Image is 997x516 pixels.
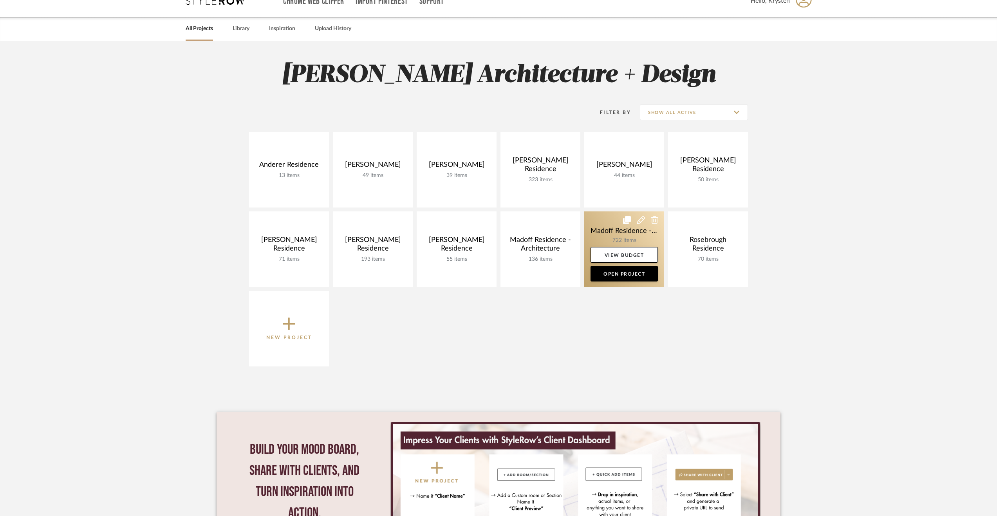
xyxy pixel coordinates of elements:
div: 13 items [255,172,323,179]
div: [PERSON_NAME] Residence [507,156,574,177]
div: 193 items [339,256,406,263]
div: 323 items [507,177,574,183]
div: [PERSON_NAME] Residence [339,236,406,256]
div: Madoff Residence - Architecture [507,236,574,256]
h2: [PERSON_NAME] Architecture + Design [217,61,780,90]
div: Anderer Residence [255,161,323,172]
div: 50 items [674,177,742,183]
p: New Project [266,334,312,341]
a: Library [233,23,249,34]
button: New Project [249,291,329,366]
a: Upload History [315,23,351,34]
div: 44 items [591,172,658,179]
a: Open Project [591,266,658,281]
div: [PERSON_NAME] Residence [255,236,323,256]
div: [PERSON_NAME] [339,161,406,172]
div: Rosebrough Residence [674,236,742,256]
div: 55 items [423,256,490,263]
div: 71 items [255,256,323,263]
div: [PERSON_NAME] Residence [674,156,742,177]
div: [PERSON_NAME] [591,161,658,172]
a: All Projects [186,23,213,34]
div: 39 items [423,172,490,179]
div: 70 items [674,256,742,263]
div: [PERSON_NAME] Residence [423,236,490,256]
div: 136 items [507,256,574,263]
div: 49 items [339,172,406,179]
div: [PERSON_NAME] [423,161,490,172]
a: Inspiration [269,23,295,34]
div: Filter By [590,108,631,116]
a: View Budget [591,247,658,263]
